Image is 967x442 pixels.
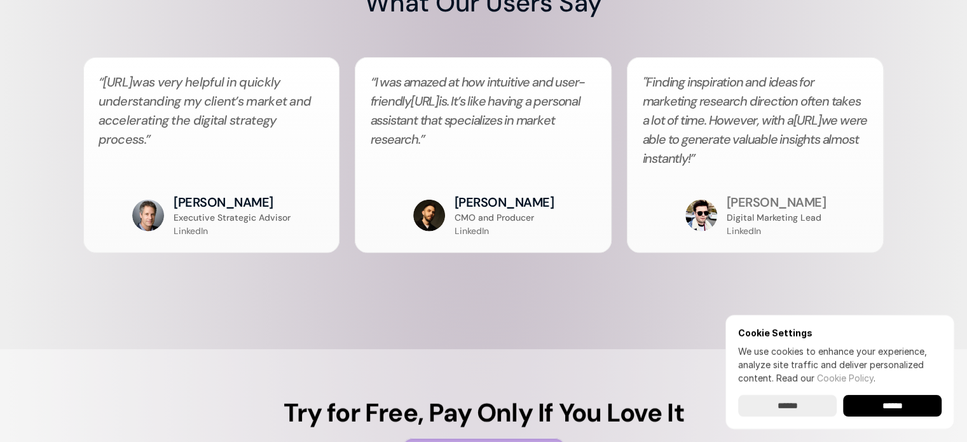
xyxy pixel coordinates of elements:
h2: "Finding inspiration and ideas for marketing research direction often takes a lot of time. Howeve... [642,73,868,168]
span: . [144,131,146,148]
h3: [PERSON_NAME] [455,193,554,211]
li: 1 of 3 [83,57,340,253]
p: CMO and Producer [455,211,534,224]
h2: “ was very helpful in quickly understanding my client’s market and accelerating the digital strat... [99,73,325,168]
a: LinkedIn [174,225,208,237]
span: ” [420,131,425,148]
a: [URL] [411,93,439,109]
li: 3 of 3 [627,57,884,253]
a: LinkedIn [455,225,489,237]
span: Read our . [776,373,875,383]
h2: I was amazed at how intuitive and user-friendly is. It’s like having a personal assistant that sp... [370,73,596,168]
a: [URL] [793,112,821,128]
a: [URL] [103,74,133,90]
h6: Cookie Settings [738,328,942,338]
p: Executive Strategic Advisor [174,211,291,224]
li: 2 of 3 [355,57,612,253]
h5: Try for Free, Pay Only If You Love It [284,400,683,425]
h3: [PERSON_NAME] [174,193,273,211]
a: LinkedIn [727,225,761,237]
a: Cookie Policy [817,373,874,383]
a: [PERSON_NAME] [727,194,826,211]
span: “ [370,74,374,90]
p: We use cookies to enhance your experience, analyze site traffic and deliver personalized content. [738,345,942,385]
p: Digital Marketing Lead [727,211,821,224]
